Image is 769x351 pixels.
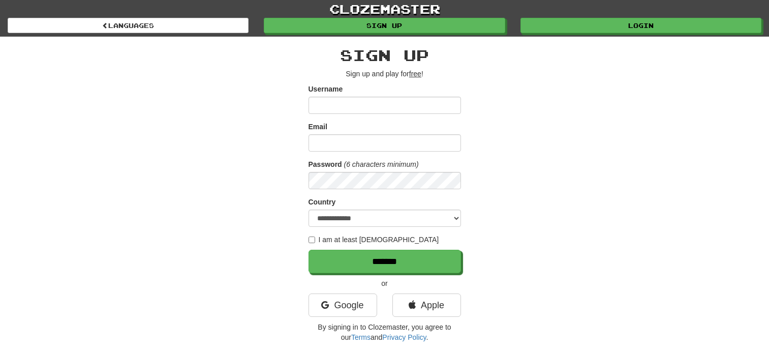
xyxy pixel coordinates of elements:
input: I am at least [DEMOGRAPHIC_DATA] [309,237,315,243]
p: By signing in to Clozemaster, you agree to our and . [309,322,461,342]
label: Username [309,84,343,94]
a: Languages [8,18,249,33]
p: or [309,278,461,288]
a: Google [309,294,377,317]
label: I am at least [DEMOGRAPHIC_DATA] [309,235,439,245]
a: Privacy Policy [382,333,426,341]
p: Sign up and play for ! [309,69,461,79]
label: Country [309,197,336,207]
a: Terms [351,333,371,341]
a: Login [520,18,761,33]
a: Sign up [264,18,505,33]
a: Apple [392,294,461,317]
label: Password [309,159,342,169]
u: free [409,70,421,78]
h2: Sign up [309,47,461,64]
em: (6 characters minimum) [344,160,419,168]
label: Email [309,122,327,132]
